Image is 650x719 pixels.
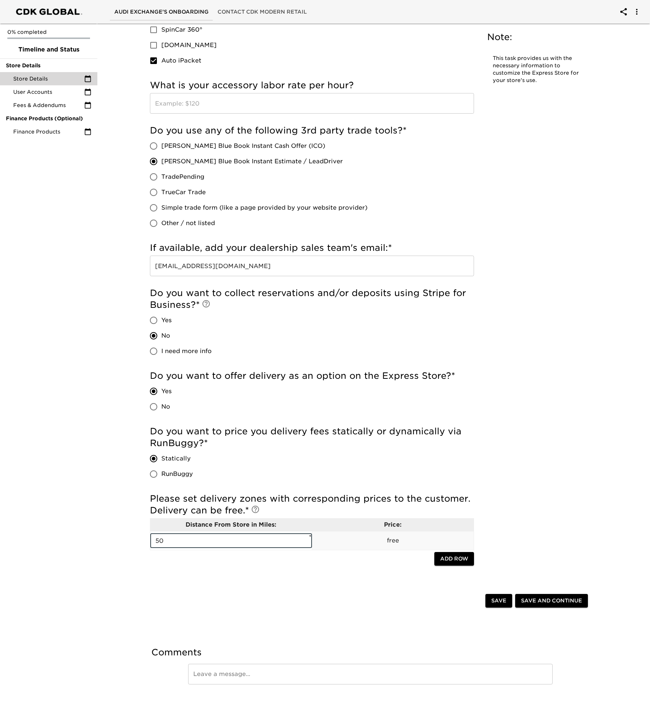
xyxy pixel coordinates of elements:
[161,387,172,396] span: Yes
[161,142,325,150] span: [PERSON_NAME] Blue Book Instant Cash Offer (ICO)
[6,45,91,54] span: Timeline and Status
[161,347,212,356] span: I need more info
[493,55,581,84] p: This task provides us with the necessary information to customize the Express Store for your stor...
[114,7,209,17] span: Audi Exchange's Onboarding
[161,331,170,340] span: No
[515,594,588,608] button: Save and Continue
[161,203,367,212] span: Simple trade form (like a page provided by your website provider)
[440,554,468,563] span: Add Row
[615,3,632,21] button: account of current user
[161,454,191,463] span: Statically
[161,402,170,411] span: No
[218,7,307,17] span: Contact CDK Modern Retail
[161,219,215,228] span: Other / not listed
[13,75,84,82] span: Store Details
[161,316,172,325] span: Yes
[151,647,589,658] h5: Comments
[13,128,84,135] span: Finance Products
[150,125,474,136] h5: Do you use any of the following 3rd party trade tools?
[161,25,202,34] span: SpinCar 360°
[628,3,646,21] button: account of current user
[150,493,474,516] h5: Please set delivery zones with corresponding prices to the customer. Delivery can be free.
[150,93,474,114] input: Example: $120
[434,552,474,566] button: Add Row
[150,79,474,91] h5: What is your accessory labor rate per hour?
[13,102,84,109] span: Fees & Addendums
[485,594,512,608] button: Save
[491,596,506,605] span: Save
[150,256,474,276] input: Example: salesteam@roadstertoyota.com
[7,28,90,36] p: 0% completed
[13,88,84,96] span: User Accounts
[487,31,586,43] h5: Note:
[150,370,474,382] h5: Do you want to offer delivery as an option on the Express Store?
[161,41,217,50] span: [DOMAIN_NAME]
[312,536,474,545] p: free
[161,172,204,181] span: TradePending
[161,157,343,166] span: [PERSON_NAME] Blue Book Instant Estimate / LeadDriver
[150,520,312,529] p: Distance From Store in Miles:
[150,242,474,254] h5: If available, add your dealership sales team's email:
[161,470,193,478] span: RunBuggy
[150,426,474,449] h5: Do you want to price you delivery fees statically or dynamically via RunBuggy?
[521,596,582,605] span: Save and Continue
[6,62,91,69] span: Store Details
[161,56,201,65] span: Auto iPacket
[312,520,474,529] p: Price:
[6,115,91,122] span: Finance Products (Optional)
[161,188,206,197] span: TrueCar Trade
[150,287,474,311] h5: Do you want to collect reservations and/or deposits using Stripe for Business?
